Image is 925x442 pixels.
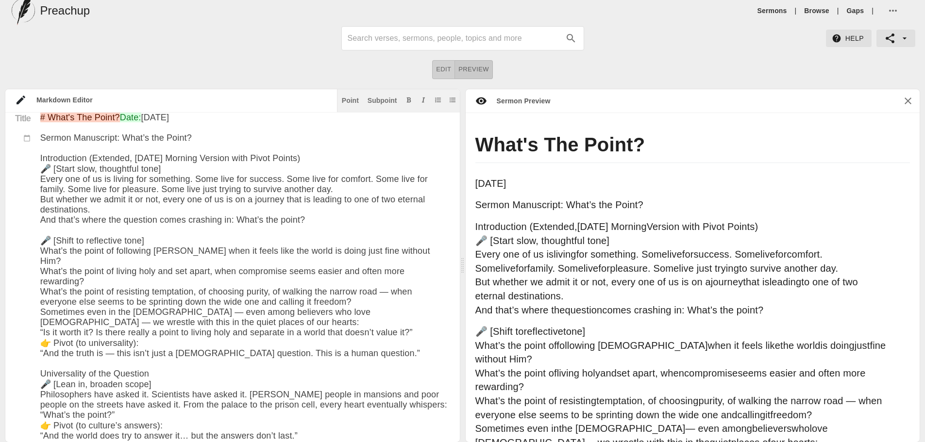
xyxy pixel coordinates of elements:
span: live [667,249,682,260]
span: living [554,249,576,260]
div: Sermon Preview [487,96,551,106]
span: Edit [436,64,451,75]
button: Preview [455,60,493,79]
span: purity [698,395,722,406]
span: compromise [684,368,738,378]
a: Sermons [757,6,787,16]
span: calling [738,409,766,420]
span: set apart [617,368,655,378]
span: comfort [787,249,820,260]
button: Edit [432,60,455,79]
span: believers [752,423,791,434]
div: text alignment [432,60,493,79]
span: the world [780,340,821,351]
span: just [697,263,712,274]
p: [DATE] [475,177,889,191]
p: Sermon Manuscript: What’s the Point? [475,198,889,212]
button: Add italic text [419,95,428,105]
span: freedom [771,409,807,420]
span: just [855,340,870,351]
button: Add unordered list [448,95,457,105]
p: Introduction (Extended, Version with Pivot Points) 🎤 [Start slow, thoughtful tone] Every one of u... [475,220,889,317]
span: reflective [524,326,564,337]
button: Add ordered list [433,95,443,105]
li: | [791,6,801,16]
span: question [565,305,602,315]
button: Help [826,30,872,48]
span: trying [715,263,739,274]
button: Insert point [340,95,361,105]
span: live [584,263,599,274]
span: journey [711,277,743,287]
li: | [833,6,843,16]
a: Browse [804,6,829,16]
h5: Preachup [40,3,90,18]
div: Subpoint [368,97,397,104]
input: Search sermons [348,31,560,46]
span: Morning [611,221,646,232]
button: Add bold text [404,95,414,105]
span: live [679,263,694,274]
span: following [DEMOGRAPHIC_DATA] [556,340,707,351]
span: leading [770,277,802,287]
div: Title [5,113,40,133]
button: search [560,28,582,49]
div: Markdown Editor [27,95,337,105]
span: temptation [596,395,642,406]
span: pleasure [610,263,648,274]
span: the [DEMOGRAPHIC_DATA] [559,423,685,434]
div: Point [342,97,359,104]
span: living holy [557,368,600,378]
span: live [501,263,516,274]
span: Help [834,33,864,45]
span: live [760,249,775,260]
span: family [527,263,553,274]
h1: What's The Point? [475,132,910,163]
span: [DATE] [577,221,608,232]
li: | [868,6,877,16]
span: Preview [458,64,489,75]
a: Gaps [847,6,864,16]
span: success [693,249,729,260]
button: Subpoint [366,95,399,105]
